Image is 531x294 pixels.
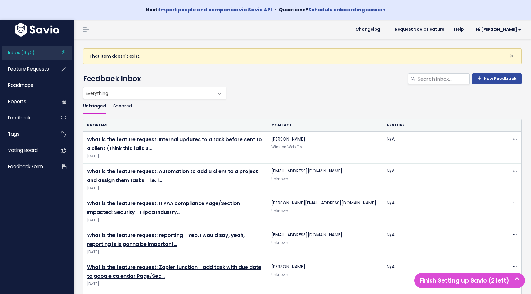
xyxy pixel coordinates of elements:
span: Unknown [271,272,288,277]
a: Feedback [2,111,51,125]
td: N/A [383,164,498,195]
a: Feature Requests [2,62,51,76]
span: Feedback [8,114,30,121]
span: Unknown [271,176,288,181]
img: logo-white.9d6f32f41409.svg [13,23,61,37]
span: [DATE] [87,217,264,223]
a: What is the feature request: Internal updates to a task before sent to a client (think this falls u… [87,136,262,152]
span: [DATE] [87,185,264,191]
a: Reports [2,95,51,109]
a: New Feedback [472,73,522,84]
div: That item doesn't exist. [83,48,522,64]
a: [PERSON_NAME][EMAIL_ADDRESS][DOMAIN_NAME] [271,200,376,206]
span: Feedback form [8,163,43,170]
th: Feature [383,119,498,132]
h5: Finish Setting up Savio (2 left) [417,276,522,285]
th: Contact [268,119,383,132]
span: Hi [PERSON_NAME] [476,27,521,32]
span: Unknown [271,208,288,213]
a: Request Savio Feature [390,25,449,34]
a: Feedback form [2,160,51,174]
td: N/A [383,132,498,164]
td: N/A [383,259,498,291]
span: Voting Board [8,147,38,153]
a: Untriaged [83,99,106,114]
th: Problem [83,119,268,132]
a: Tags [2,127,51,141]
a: What is the feature request: HIPAA compliance Page/Section Impacted: Security - Hipaa Industry… [87,200,240,216]
span: [DATE] [87,153,264,160]
strong: Next: [146,6,272,13]
span: Everything [83,87,214,99]
input: Search inbox... [417,73,470,84]
a: Help [449,25,469,34]
a: Inbox (16/0) [2,46,51,60]
span: Changelog [356,27,380,32]
span: Tags [8,131,19,137]
span: Roadmaps [8,82,33,88]
a: Hi [PERSON_NAME] [469,25,526,34]
span: Reports [8,98,26,105]
strong: Questions? [279,6,386,13]
a: [PERSON_NAME] [271,136,305,142]
a: What is the feature request: reporting - Yep. I would say, yeah, reporting is is gonna be important… [87,232,245,248]
td: N/A [383,195,498,227]
a: [EMAIL_ADDRESS][DOMAIN_NAME] [271,168,342,174]
h4: Feedback Inbox [83,73,522,84]
span: × [509,51,514,61]
button: Close [503,49,520,64]
ul: Filter feature requests [83,99,522,114]
span: • [274,6,276,13]
a: Snoozed [113,99,132,114]
a: Winston Web Co [271,145,302,149]
span: Inbox (16/0) [8,49,35,56]
a: [PERSON_NAME] [271,264,305,270]
span: [DATE] [87,281,264,287]
span: [DATE] [87,249,264,255]
span: Unknown [271,240,288,245]
a: Voting Board [2,143,51,157]
a: What is the feature request: Zapier function - add task with due date to google calendar Page/Sec… [87,264,261,280]
a: Schedule onboarding session [308,6,386,13]
span: Feature Requests [8,66,49,72]
td: N/A [383,227,498,259]
a: Roadmaps [2,78,51,92]
span: Everything [83,87,226,99]
a: Import people and companies via Savio API [159,6,272,13]
a: [EMAIL_ADDRESS][DOMAIN_NAME] [271,232,342,238]
a: What is the feature request: Automation to add a client to a project and assign them tasks - i.e. i… [87,168,258,184]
